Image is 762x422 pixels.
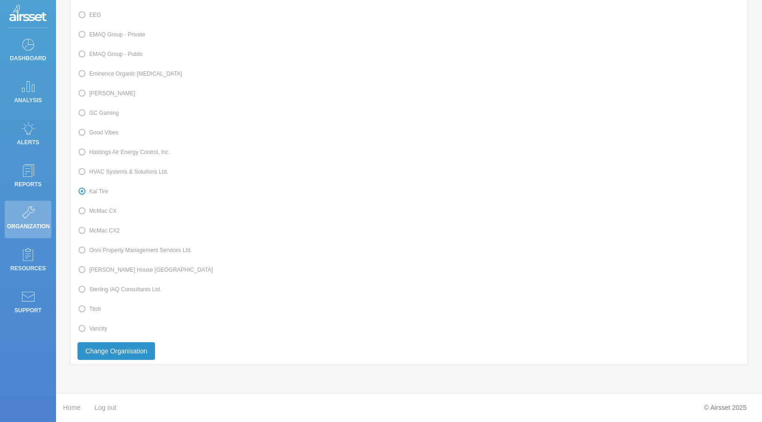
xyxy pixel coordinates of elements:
[7,93,49,107] p: Analysis
[78,283,162,295] label: Sterling IAQ Consultants Ltd.
[7,51,49,65] p: Dashboard
[78,146,170,158] label: Hastings Air Energy Control, Inc.
[5,159,51,196] a: Reports
[78,225,120,237] label: McMac CX2
[94,398,116,417] a: Log out
[78,323,107,335] label: Vancity
[78,342,155,360] button: Change Organisation
[7,261,49,275] p: Resources
[78,205,117,217] label: McMac CX
[78,9,101,21] label: EEG
[78,303,101,315] label: Titoli
[5,285,51,322] a: Support
[78,28,145,41] label: EMAQ Group - Private
[78,68,182,80] label: Eminence Organic [MEDICAL_DATA]
[78,107,119,119] label: GC Gaming
[7,303,49,317] p: Support
[78,87,135,99] label: [PERSON_NAME]
[697,398,754,417] div: © Airsset 2025
[9,5,47,23] img: Logo
[5,201,51,238] a: Organization
[78,264,213,276] label: [PERSON_NAME] House [GEOGRAPHIC_DATA]
[78,127,119,139] label: Good Vibes
[5,33,51,70] a: Dashboard
[78,185,108,197] label: Kal Tire
[7,135,49,149] p: Alerts
[78,48,143,60] label: EMAQ Group - Public
[5,117,51,154] a: Alerts
[78,244,192,256] label: Onni Property Management Services Ltd.
[7,177,49,191] p: Reports
[7,219,49,233] p: Organization
[63,398,80,417] a: Home
[5,243,51,280] a: Resources
[78,166,168,178] label: HVAC Systems & Solutions Ltd.
[5,75,51,112] a: Analysis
